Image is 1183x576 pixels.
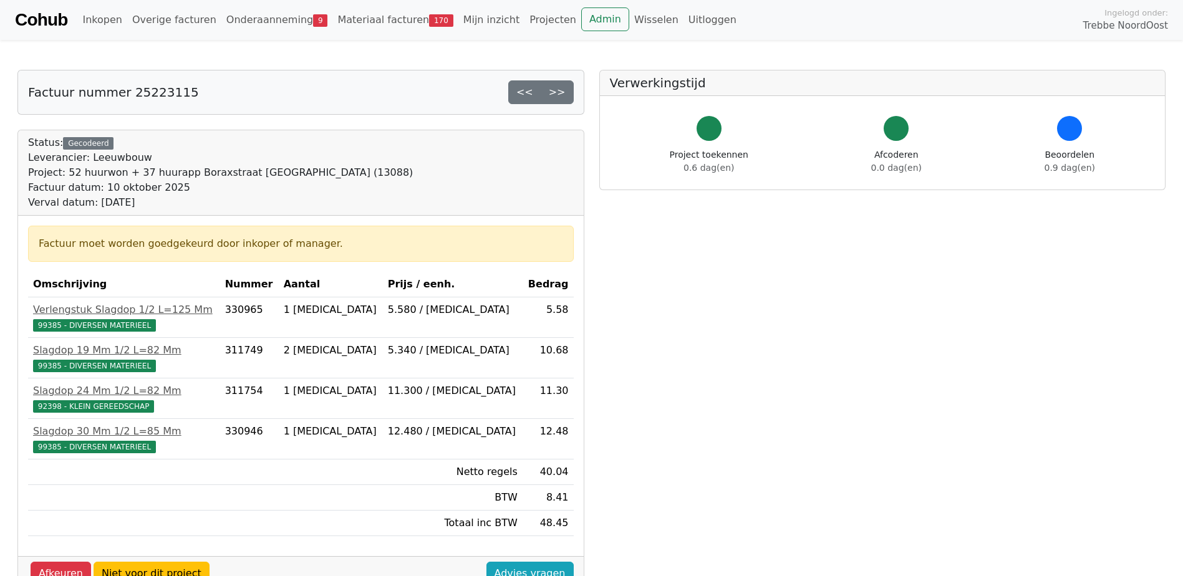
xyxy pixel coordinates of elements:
th: Aantal [279,272,383,297]
a: Projecten [524,7,581,32]
span: 0.6 dag(en) [683,163,734,173]
div: Status: [28,135,413,210]
td: 11.30 [523,378,574,419]
div: Factuur datum: 10 oktober 2025 [28,180,413,195]
div: Verlengstuk Slagdop 1/2 L=125 Mm [33,302,215,317]
span: Ingelogd onder: [1104,7,1168,19]
div: 1 [MEDICAL_DATA] [284,383,378,398]
td: Totaal inc BTW [383,511,523,536]
span: 92398 - KLEIN GEREEDSCHAP [33,400,154,413]
div: Factuur moet worden goedgekeurd door inkoper of manager. [39,236,563,251]
td: Netto regels [383,459,523,485]
div: Leverancier: Leeuwbouw [28,150,413,165]
h5: Factuur nummer 25223115 [28,85,199,100]
a: Onderaanneming9 [221,7,333,32]
div: Verval datum: [DATE] [28,195,413,210]
div: 11.300 / [MEDICAL_DATA] [388,383,518,398]
div: Beoordelen [1045,148,1095,175]
div: Project toekennen [670,148,748,175]
span: 99385 - DIVERSEN MATERIEEL [33,360,156,372]
td: 330946 [220,419,279,459]
td: 12.48 [523,419,574,459]
h5: Verwerkingstijd [610,75,1156,90]
td: 8.41 [523,485,574,511]
td: 10.68 [523,338,574,378]
td: 5.58 [523,297,574,338]
div: 1 [MEDICAL_DATA] [284,302,378,317]
a: >> [541,80,574,104]
div: 1 [MEDICAL_DATA] [284,424,378,439]
div: Gecodeerd [63,137,113,150]
a: Slagdop 19 Mm 1/2 L=82 Mm99385 - DIVERSEN MATERIEEL [33,343,215,373]
span: 170 [429,14,453,27]
td: 40.04 [523,459,574,485]
a: Inkopen [77,7,127,32]
div: 5.340 / [MEDICAL_DATA] [388,343,518,358]
a: Verlengstuk Slagdop 1/2 L=125 Mm99385 - DIVERSEN MATERIEEL [33,302,215,332]
td: BTW [383,485,523,511]
a: Uitloggen [683,7,741,32]
div: 12.480 / [MEDICAL_DATA] [388,424,518,439]
span: 99385 - DIVERSEN MATERIEEL [33,319,156,332]
th: Nummer [220,272,279,297]
a: << [508,80,541,104]
span: Trebbe NoordOost [1083,19,1168,33]
div: 2 [MEDICAL_DATA] [284,343,378,358]
td: 311754 [220,378,279,419]
a: Overige facturen [127,7,221,32]
span: 9 [313,14,327,27]
div: Project: 52 huurwon + 37 huurapp Boraxstraat [GEOGRAPHIC_DATA] (13088) [28,165,413,180]
div: 5.580 / [MEDICAL_DATA] [388,302,518,317]
a: Cohub [15,5,67,35]
a: Materiaal facturen170 [332,7,458,32]
a: Slagdop 24 Mm 1/2 L=82 Mm92398 - KLEIN GEREEDSCHAP [33,383,215,413]
td: 48.45 [523,511,574,536]
span: 99385 - DIVERSEN MATERIEEL [33,441,156,453]
th: Prijs / eenh. [383,272,523,297]
div: Slagdop 24 Mm 1/2 L=82 Mm [33,383,215,398]
div: Afcoderen [871,148,922,175]
td: 330965 [220,297,279,338]
td: 311749 [220,338,279,378]
th: Omschrijving [28,272,220,297]
a: Slagdop 30 Mm 1/2 L=85 Mm99385 - DIVERSEN MATERIEEL [33,424,215,454]
div: Slagdop 30 Mm 1/2 L=85 Mm [33,424,215,439]
th: Bedrag [523,272,574,297]
span: 0.0 dag(en) [871,163,922,173]
span: 0.9 dag(en) [1045,163,1095,173]
a: Wisselen [629,7,683,32]
a: Mijn inzicht [458,7,525,32]
a: Admin [581,7,629,31]
div: Slagdop 19 Mm 1/2 L=82 Mm [33,343,215,358]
